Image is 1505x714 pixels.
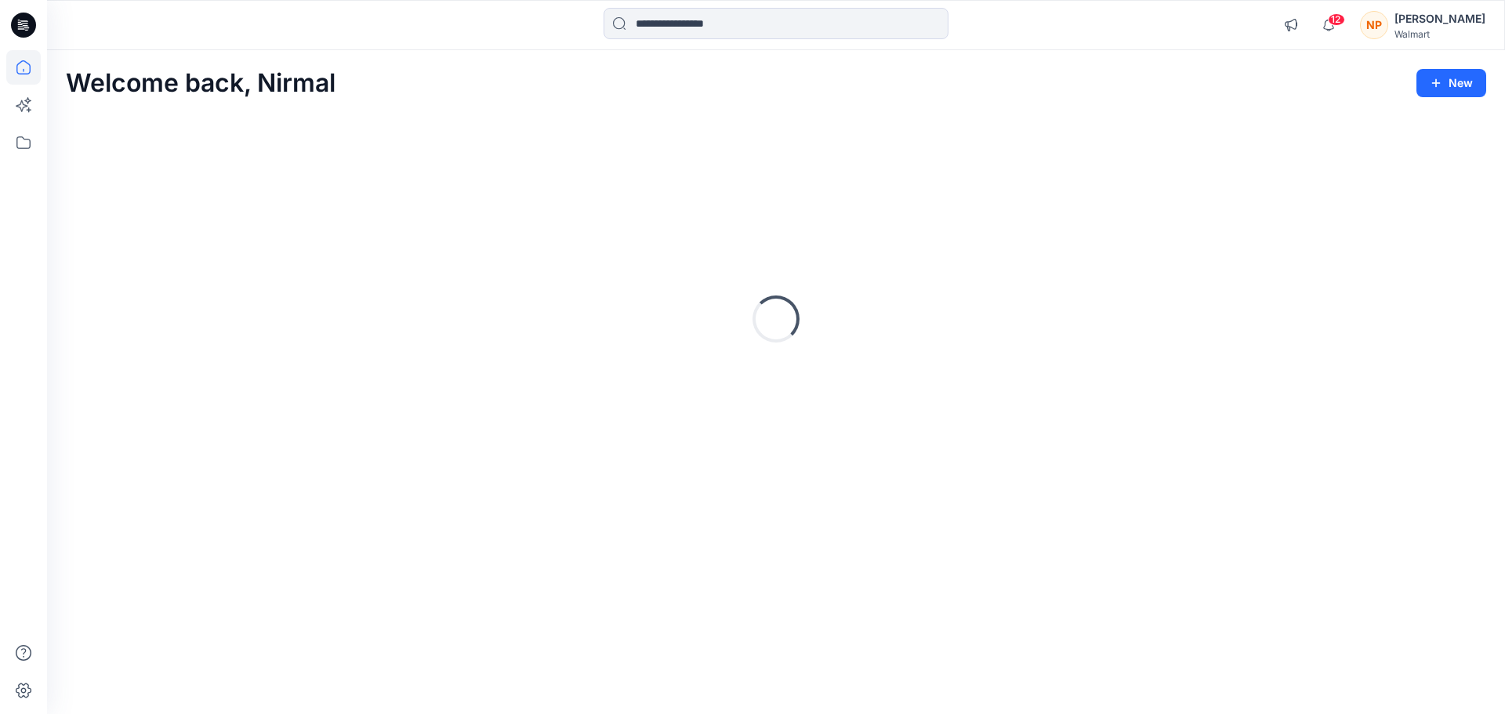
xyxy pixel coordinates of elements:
h2: Welcome back, Nirmal [66,69,335,98]
span: 12 [1328,13,1345,26]
button: New [1416,69,1486,97]
div: NP [1360,11,1388,39]
div: Walmart [1394,28,1485,40]
div: [PERSON_NAME] [1394,9,1485,28]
